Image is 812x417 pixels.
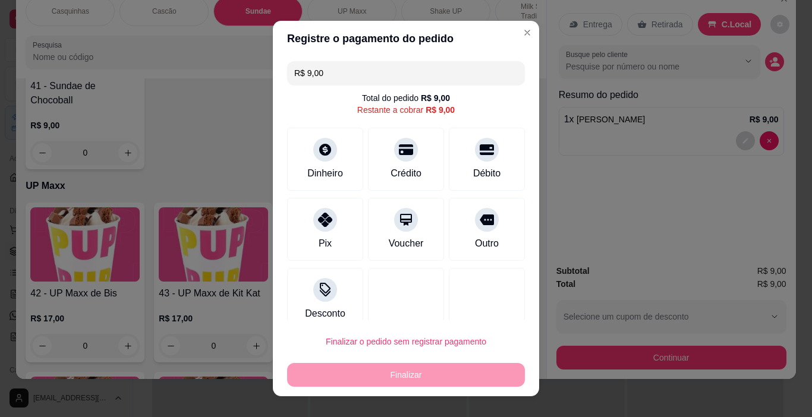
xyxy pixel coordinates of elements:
div: Débito [473,166,501,181]
button: Finalizar o pedido sem registrar pagamento [287,330,525,353]
div: Restante a cobrar [357,104,455,116]
input: Ex.: hambúrguer de cordeiro [294,61,518,85]
div: R$ 9,00 [421,92,450,104]
button: Close [518,23,537,42]
div: Total do pedido [362,92,450,104]
div: Voucher [389,236,424,251]
div: R$ 9,00 [426,104,455,116]
div: Dinheiro [307,166,343,181]
div: Outro [475,236,499,251]
div: Desconto [305,307,345,321]
header: Registre o pagamento do pedido [273,21,539,56]
div: Pix [319,236,332,251]
div: Crédito [391,166,421,181]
